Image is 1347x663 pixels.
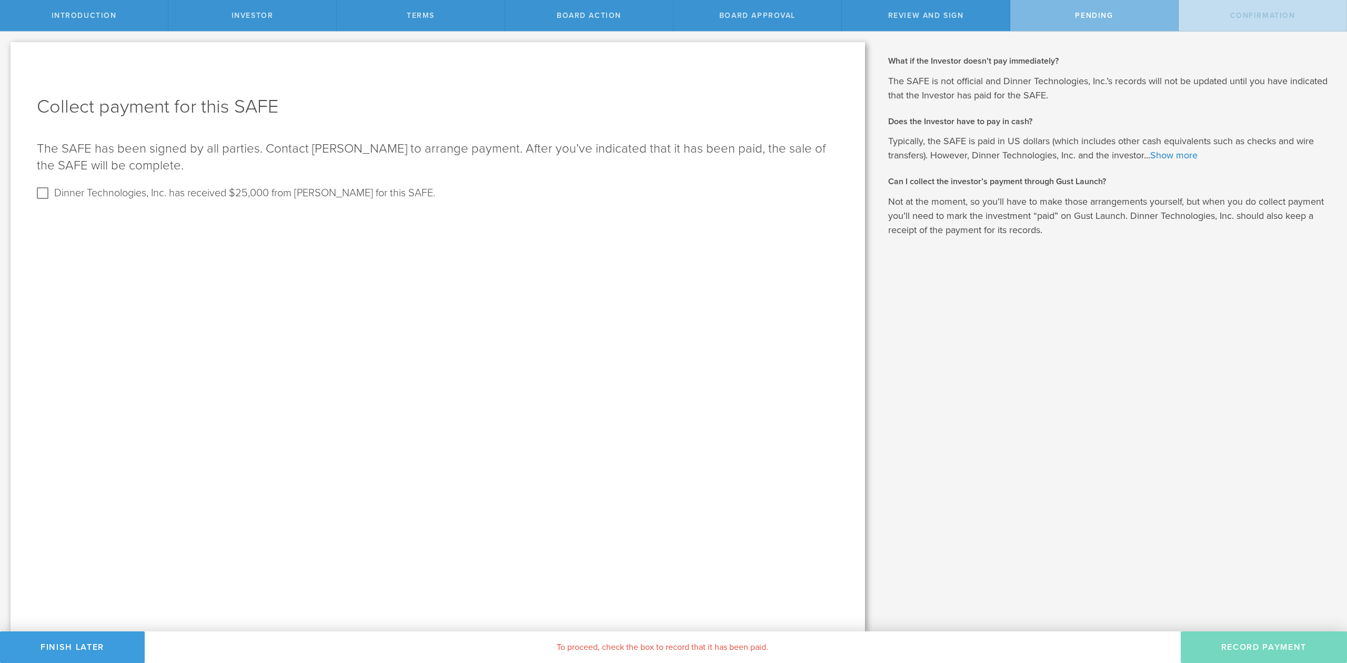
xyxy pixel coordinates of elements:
[557,11,621,20] span: Board Action
[232,11,274,20] span: Investor
[1230,11,1295,20] span: Confirmation
[888,176,1331,187] h2: Can I collect the investor’s payment through Gust Launch?
[719,11,796,20] span: Board Approval
[1075,11,1113,20] span: Pending
[37,140,839,174] p: The SAFE has been signed by all parties. Contact [PERSON_NAME] to arrange payment. After you’ve i...
[888,11,964,20] span: Review and Sign
[888,134,1331,163] p: Typically, the SAFE is paid in US dollars (which includes other cash equivalents such as checks a...
[888,55,1331,67] h2: What if the Investor doesn’t pay immediately?
[52,11,117,20] span: Introduction
[888,195,1331,237] p: Not at the moment, so you’ll have to make those arrangements yourself, but when you do collect pa...
[1181,631,1347,663] button: Record Payment
[407,11,435,20] span: terms
[888,74,1331,103] p: The SAFE is not official and Dinner Technologies, Inc.’s records will not be updated until you ha...
[54,185,435,200] label: Dinner Technologies, Inc. has received $25,000 from [PERSON_NAME] for this SAFE.
[557,642,768,652] span: To proceed, check the box to record that it has been paid.
[888,116,1331,127] h2: Does the Investor have to pay in cash?
[37,94,839,119] h1: Collect payment for this SAFE
[1150,149,1198,161] a: Show more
